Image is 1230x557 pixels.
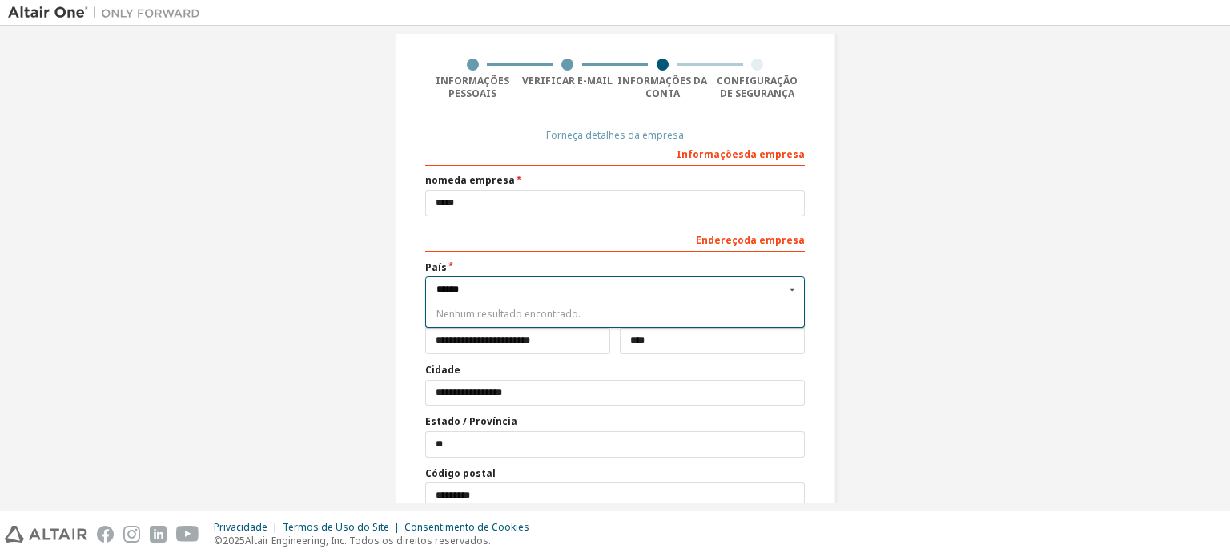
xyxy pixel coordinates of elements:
font: Cidade [425,363,460,377]
img: youtube.svg [176,526,199,543]
font: 2025 [223,534,245,547]
font: Código postal [425,466,496,480]
font: Verificar e-mail [522,74,613,87]
img: altair_logo.svg [5,526,87,543]
font: © [214,534,223,547]
font: Forneça detalhes da empresa [546,128,684,142]
font: nome [425,173,454,187]
font: Termos de Uso do Site [283,520,389,534]
img: linkedin.svg [150,526,167,543]
font: Estado / Província [425,414,517,428]
font: Endereço [696,233,744,247]
img: Altair Um [8,5,208,21]
font: da empresa [744,147,805,161]
font: Informações [677,147,744,161]
font: Configuração de segurança [717,74,798,100]
font: da empresa [744,233,805,247]
img: facebook.svg [97,526,114,543]
font: da empresa [454,173,515,187]
font: Nenhum resultado encontrado. [436,307,581,321]
font: Altair Engineering, Inc. Todos os direitos reservados. [245,534,491,547]
font: Informações da conta [617,74,707,100]
font: País [425,260,447,274]
font: Privacidade [214,520,267,534]
font: Consentimento de Cookies [404,520,529,534]
font: Informações pessoais [436,74,509,100]
img: instagram.svg [123,526,140,543]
